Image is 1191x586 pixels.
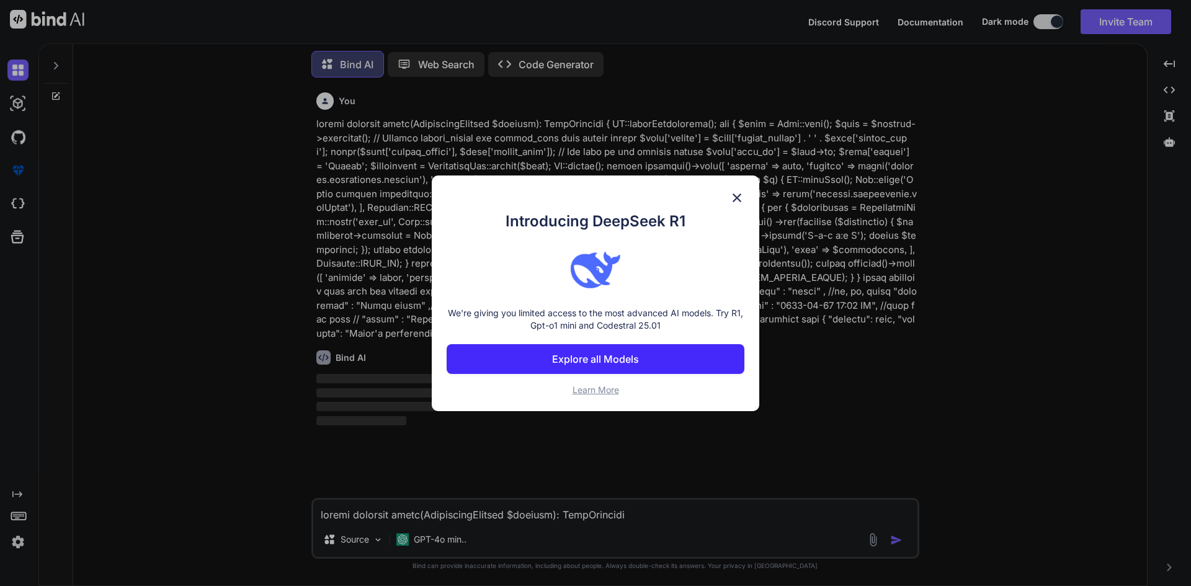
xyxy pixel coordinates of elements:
[447,344,744,374] button: Explore all Models
[571,245,620,295] img: bind logo
[447,307,744,332] p: We're giving you limited access to the most advanced AI models. Try R1, Gpt-o1 mini and Codestral...
[729,190,744,205] img: close
[447,210,744,233] h1: Introducing DeepSeek R1
[573,384,619,395] span: Learn More
[552,352,639,366] p: Explore all Models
